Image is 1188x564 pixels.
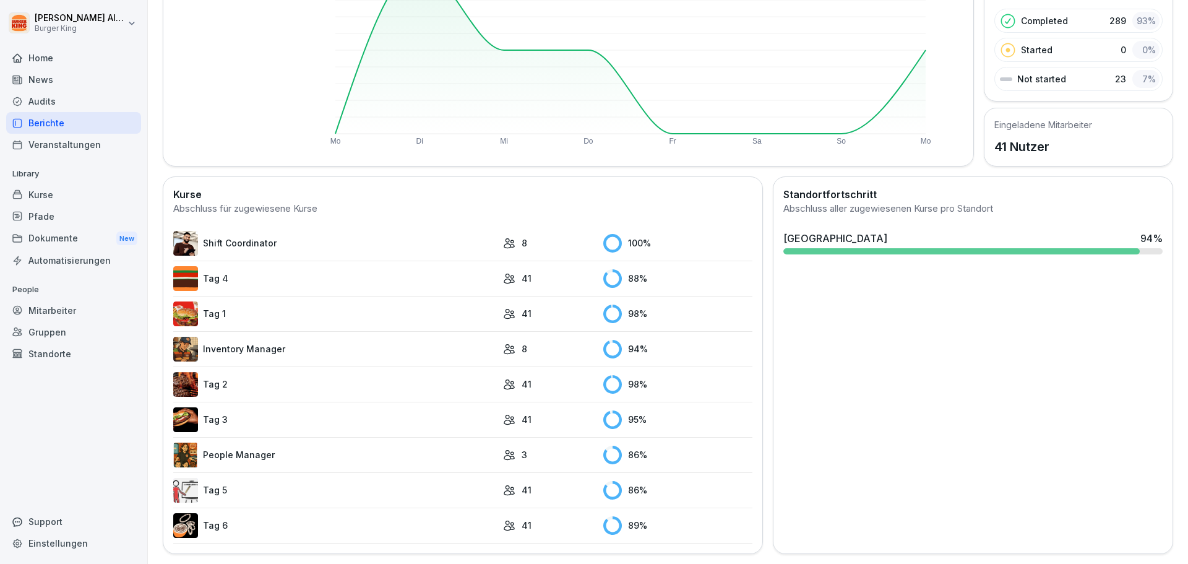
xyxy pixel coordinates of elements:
p: 41 [522,413,532,426]
img: a35kjdk9hf9utqmhbz0ibbvi.png [173,266,198,291]
a: Audits [6,90,141,112]
a: Standorte [6,343,141,365]
div: 94 % [603,340,752,358]
div: Support [6,511,141,532]
text: Mo [330,137,341,145]
p: People [6,280,141,300]
p: 8 [522,342,527,355]
div: 86 % [603,481,752,500]
a: Veranstaltungen [6,134,141,155]
p: Started [1021,43,1052,56]
text: Sa [752,137,762,145]
div: 0 % [1132,41,1160,59]
div: [GEOGRAPHIC_DATA] [783,231,887,246]
div: 95 % [603,410,752,429]
p: 41 [522,307,532,320]
p: 41 Nutzer [994,137,1092,156]
p: 23 [1115,72,1126,85]
a: News [6,69,141,90]
div: 93 % [1132,12,1160,30]
a: Einstellungen [6,532,141,554]
a: [GEOGRAPHIC_DATA]94% [778,226,1168,259]
a: Tag 6 [173,513,497,538]
h5: Eingeladene Mitarbeiter [994,118,1092,131]
p: 8 [522,236,527,249]
a: Tag 5 [173,478,497,503]
div: New [116,232,137,246]
a: People Manager [173,443,497,467]
text: Mi [500,137,508,145]
a: DokumenteNew [6,227,141,250]
a: Berichte [6,112,141,134]
img: vy1vuzxsdwx3e5y1d1ft51l0.png [173,478,198,503]
text: Mo [921,137,931,145]
div: 98 % [603,305,752,323]
img: o1h5p6rcnzw0lu1jns37xjxx.png [173,337,198,362]
p: Not started [1017,72,1066,85]
a: Pfade [6,206,141,227]
div: 94 % [1140,231,1163,246]
div: 88 % [603,269,752,288]
img: xc3x9m9uz5qfs93t7kmvoxs4.png [173,443,198,467]
p: 41 [522,484,532,497]
text: Fr [669,137,676,145]
text: So [837,137,846,145]
a: Mitarbeiter [6,300,141,321]
p: Completed [1021,14,1068,27]
div: Dokumente [6,227,141,250]
div: Abschluss aller zugewiesenen Kurse pro Standort [783,202,1163,216]
div: 100 % [603,234,752,253]
a: Kurse [6,184,141,206]
p: 3 [522,448,527,461]
a: Gruppen [6,321,141,343]
div: 86 % [603,446,752,464]
a: Inventory Manager [173,337,497,362]
text: Di [416,137,423,145]
a: Tag 3 [173,407,497,432]
a: Tag 4 [173,266,497,291]
text: Do [583,137,593,145]
div: 89 % [603,516,752,535]
h2: Kurse [173,187,752,202]
p: Library [6,164,141,184]
p: 41 [522,378,532,391]
h2: Standortfortschritt [783,187,1163,202]
a: Tag 1 [173,302,497,326]
p: 0 [1121,43,1126,56]
img: q4kvd0p412g56irxfxn6tm8s.png [173,231,198,256]
img: hzkj8u8nkg09zk50ub0d0otk.png [173,372,198,397]
p: 289 [1109,14,1126,27]
img: cq6tslmxu1pybroki4wxmcwi.png [173,407,198,432]
a: Automatisierungen [6,249,141,271]
a: Home [6,47,141,69]
div: 98 % [603,375,752,394]
a: Shift Coordinator [173,231,497,256]
img: rvamvowt7cu6mbuhfsogl0h5.png [173,513,198,538]
p: 41 [522,272,532,285]
div: 7 % [1132,70,1160,88]
a: Tag 2 [173,372,497,397]
p: [PERSON_NAME] Albakkour [35,13,125,24]
img: kxzo5hlrfunza98hyv09v55a.png [173,302,198,326]
p: Burger King [35,24,125,33]
p: 41 [522,519,532,532]
div: Abschluss für zugewiesene Kurse [173,202,752,216]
